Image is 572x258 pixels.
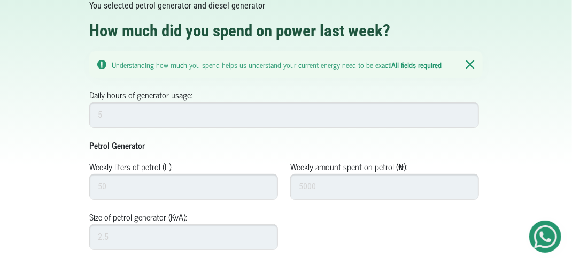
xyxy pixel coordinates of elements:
img: Notication Pane Close Icon [466,59,475,70]
input: 5 [89,102,479,128]
label: Weekly amount spent on petrol (₦): [290,160,407,173]
img: Get Started On Earthbond Via Whatsapp [534,225,557,248]
label: Size of petrol generator (KvA): [89,210,187,223]
input: 50 [89,174,278,200]
input: 2.5 [89,224,278,250]
label: Weekly liters of petrol (L): [89,160,173,173]
h2: How much did you spend on power last week? [89,21,483,41]
strong: All fields required [391,58,442,71]
b: Petrol Generator [89,138,145,152]
img: Notication Pane Caution Icon [97,60,106,69]
small: Understanding how much you spend helps us understand your current energy need to be exact! [112,58,442,71]
input: 5000 [290,174,479,200]
label: Daily hours of generator usage: [89,88,192,101]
